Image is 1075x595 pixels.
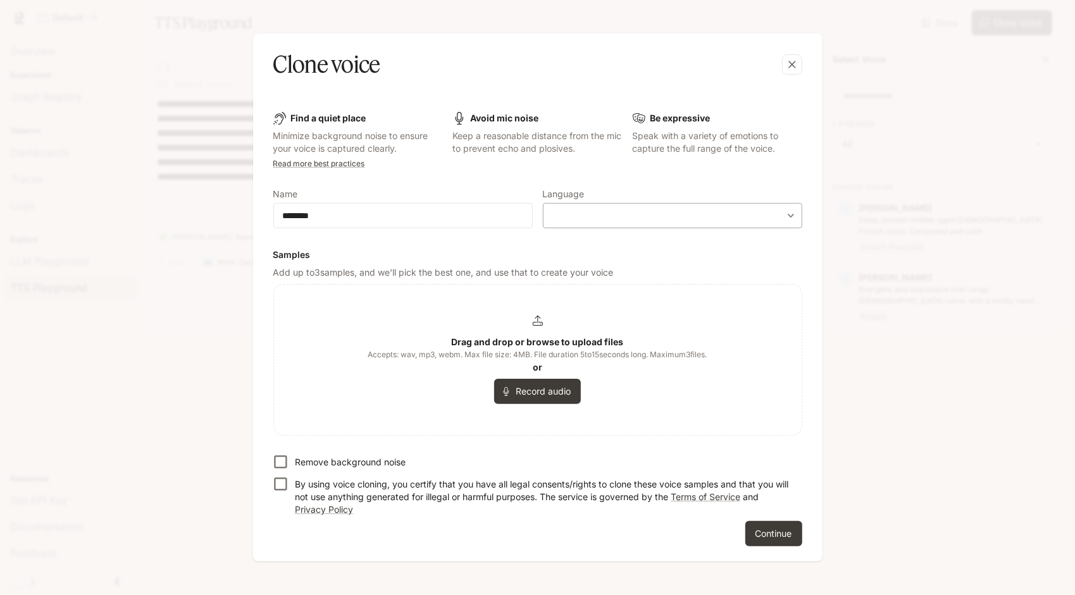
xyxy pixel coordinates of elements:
[452,336,624,347] b: Drag and drop or browse to upload files
[633,130,802,155] p: Speak with a variety of emotions to capture the full range of the voice.
[295,504,353,515] a: Privacy Policy
[533,362,542,372] b: or
[273,130,443,155] p: Minimize background noise to ensure your voice is captured clearly.
[273,248,802,261] h6: Samples
[295,456,406,469] p: Remove background noise
[543,190,585,199] p: Language
[650,113,711,123] b: Be expressive
[494,379,581,404] button: Record audio
[671,491,740,502] a: Terms of Service
[291,113,366,123] b: Find a quiet place
[544,209,802,222] div: ​
[273,159,365,168] a: Read more best practices
[471,113,539,123] b: Avoid mic noise
[453,130,623,155] p: Keep a reasonable distance from the mic to prevent echo and plosives.
[273,49,380,80] h5: Clone voice
[273,266,802,279] p: Add up to 3 samples, and we'll pick the best one, and use that to create your voice
[273,190,298,199] p: Name
[368,348,707,361] span: Accepts: wav, mp3, webm. Max file size: 4MB. File duration 5 to 15 seconds long. Maximum 3 files.
[295,478,792,516] p: By using voice cloning, you certify that you have all legal consents/rights to clone these voice ...
[745,521,802,546] button: Continue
